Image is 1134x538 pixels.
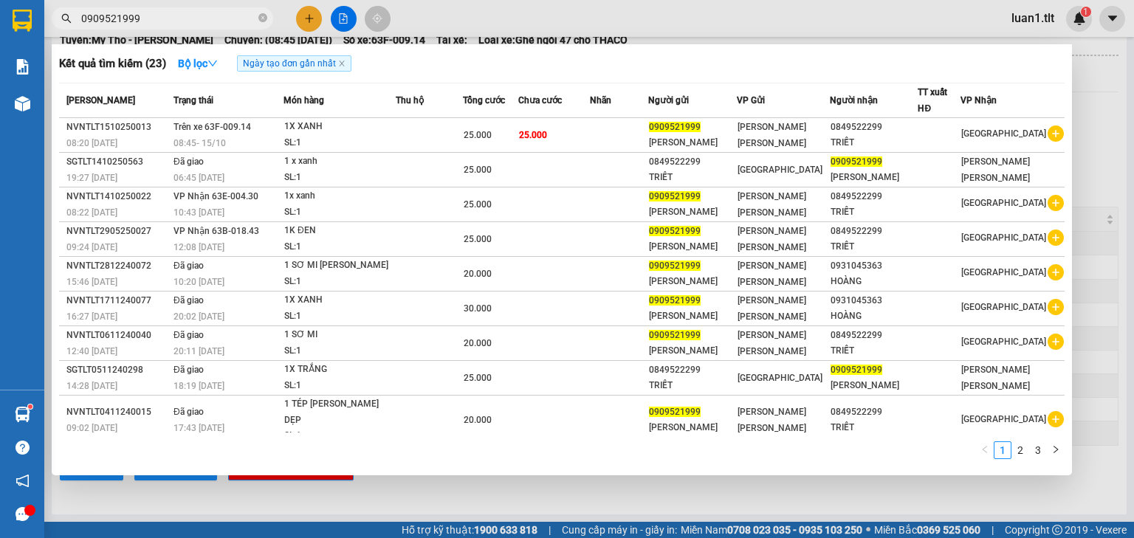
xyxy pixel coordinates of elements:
[16,441,30,455] span: question-circle
[1011,441,1029,459] li: 2
[178,58,218,69] strong: Bộ lọc
[1047,441,1065,459] button: right
[66,189,169,204] div: NVNTLT1410250022
[173,95,213,106] span: Trạng thái
[284,396,395,428] div: 1 TÉP [PERSON_NAME] DẸP
[66,404,169,420] div: NVNTLT0411240015
[173,330,204,340] span: Đã giao
[464,234,492,244] span: 25.000
[738,122,806,148] span: [PERSON_NAME] [PERSON_NAME]
[1047,441,1065,459] li: Next Page
[737,95,765,106] span: VP Gửi
[284,428,395,444] div: SL: 1
[66,258,169,274] div: NVNTLT2812240072
[649,274,736,289] div: [PERSON_NAME]
[1030,442,1046,458] a: 3
[961,414,1046,424] span: [GEOGRAPHIC_DATA]
[649,295,701,306] span: 0909521999
[649,135,736,151] div: [PERSON_NAME]
[831,365,882,375] span: 0909521999
[830,95,878,106] span: Người nhận
[1048,299,1064,315] span: plus-circle
[976,441,994,459] button: left
[464,130,492,140] span: 25.000
[831,404,918,420] div: 0849522299
[961,267,1046,277] span: [GEOGRAPHIC_DATA]
[173,311,224,322] span: 20:02 [DATE]
[66,293,169,308] div: NVNTLT1711240077
[738,407,806,433] span: [PERSON_NAME] [PERSON_NAME]
[284,378,395,394] div: SL: 1
[464,338,492,348] span: 20.000
[649,330,701,340] span: 0909521999
[15,407,30,422] img: warehouse-icon
[284,170,395,186] div: SL: 1
[396,95,424,106] span: Thu hộ
[173,122,251,132] span: Trên xe 63F-009.14
[518,95,562,106] span: Chưa cước
[519,130,547,140] span: 25.000
[918,87,947,114] span: TT xuất HĐ
[16,507,30,521] span: message
[66,154,169,170] div: SGTLT1410250563
[980,445,989,454] span: left
[237,55,351,72] span: Ngày tạo đơn gần nhất
[738,165,822,175] span: [GEOGRAPHIC_DATA]
[59,56,166,72] h3: Kết quả tìm kiếm ( 23 )
[338,60,346,67] span: close
[166,52,230,75] button: Bộ lọcdown
[831,420,918,435] div: TRIẾT
[1051,445,1060,454] span: right
[464,199,492,210] span: 25.000
[961,337,1046,347] span: [GEOGRAPHIC_DATA]
[284,188,395,204] div: 1x xanh
[649,420,736,435] div: [PERSON_NAME]
[649,261,701,271] span: 0909521999
[831,156,882,167] span: 0909521999
[15,96,30,111] img: warehouse-icon
[66,120,169,135] div: NVNTLT1510250013
[831,224,918,239] div: 0849522299
[831,328,918,343] div: 0849522299
[284,274,395,290] div: SL: 1
[173,346,224,356] span: 20:11 [DATE]
[649,122,701,132] span: 0909521999
[173,261,204,271] span: Đã giao
[284,239,395,255] div: SL: 1
[994,442,1011,458] a: 1
[738,261,806,287] span: [PERSON_NAME] [PERSON_NAME]
[173,423,224,433] span: 17:43 [DATE]
[961,128,1046,139] span: [GEOGRAPHIC_DATA]
[173,138,226,148] span: 08:45 - 15/10
[738,295,806,322] span: [PERSON_NAME] [PERSON_NAME]
[173,277,224,287] span: 10:20 [DATE]
[961,365,1030,391] span: [PERSON_NAME] [PERSON_NAME]
[61,13,72,24] span: search
[961,198,1046,208] span: [GEOGRAPHIC_DATA]
[283,95,324,106] span: Món hàng
[831,120,918,135] div: 0849522299
[464,373,492,383] span: 25.000
[961,95,997,106] span: VP Nhận
[81,10,255,27] input: Tìm tên, số ĐT hoặc mã đơn
[1029,441,1047,459] li: 3
[590,95,611,106] span: Nhãn
[738,373,822,383] span: [GEOGRAPHIC_DATA]
[284,204,395,221] div: SL: 1
[831,274,918,289] div: HOÀNG
[961,232,1046,243] span: [GEOGRAPHIC_DATA]
[1012,442,1028,458] a: 2
[13,10,32,32] img: logo-vxr
[831,293,918,308] div: 0931045363
[831,378,918,393] div: [PERSON_NAME]
[649,204,736,220] div: [PERSON_NAME]
[284,308,395,325] div: SL: 1
[66,173,117,183] span: 19:27 [DATE]
[1048,334,1064,350] span: plus-circle
[976,441,994,459] li: Previous Page
[649,343,736,359] div: [PERSON_NAME]
[831,239,918,255] div: TRIẾT
[173,381,224,391] span: 18:19 [DATE]
[648,95,689,106] span: Người gửi
[173,156,204,167] span: Đã giao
